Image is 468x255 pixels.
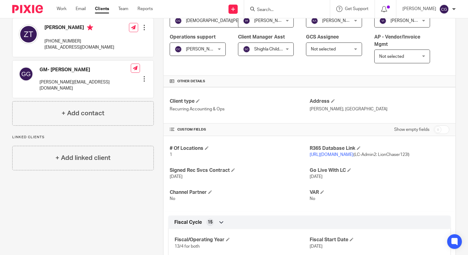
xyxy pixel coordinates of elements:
p: [EMAIL_ADDRESS][DOMAIN_NAME] [44,44,114,50]
p: [PERSON_NAME][EMAIL_ADDRESS][DOMAIN_NAME] [40,79,131,92]
span: Operations support [170,35,216,39]
img: svg%3E [175,17,182,24]
h4: R365 Database Link [310,145,449,152]
img: svg%3E [19,24,38,44]
h4: + Add linked client [55,153,111,163]
span: (LC-Admin2: LionChaser123!) [310,153,409,157]
h4: VAR [310,189,449,196]
span: GCS Assignee [306,35,339,39]
span: 15 [208,219,213,225]
span: Get Support [345,7,368,11]
a: Clients [95,6,109,12]
span: 1 [170,153,172,157]
h4: CUSTOM FIELDS [170,127,309,132]
img: svg%3E [175,46,182,53]
h4: Go Live With LC [310,167,449,174]
span: [PERSON_NAME] [186,47,220,51]
img: svg%3E [311,17,318,24]
h4: Client type [170,98,309,105]
label: Show empty fields [394,127,429,133]
i: Primary [87,24,93,31]
h4: Signed Rec Svcs Contract [170,167,309,174]
img: svg%3E [243,17,250,24]
h4: # Of Locations [170,145,309,152]
span: [PERSON_NAME] [322,19,356,23]
span: [DATE] [170,175,183,179]
span: [DATE] [310,244,323,249]
input: Search [256,7,311,13]
p: [PERSON_NAME] [402,6,436,12]
img: svg%3E [243,46,250,53]
span: [DATE] [310,175,323,179]
h4: [PERSON_NAME] [44,24,114,32]
span: Not selected [379,54,404,59]
span: Other details [177,79,205,84]
span: [PERSON_NAME] [254,19,288,23]
span: No [310,197,315,201]
a: Work [57,6,66,12]
span: [PERSON_NAME] [391,19,424,23]
h4: Address [310,98,449,105]
img: Pixie [12,5,43,13]
h4: Fiscal Start Date [310,237,444,243]
p: [PERSON_NAME], [GEOGRAPHIC_DATA] [310,106,449,112]
a: Email [76,6,86,12]
h4: GM- [PERSON_NAME] [40,67,131,73]
p: Linked clients [12,135,154,140]
h4: + Add contact [62,109,104,118]
h4: Channel Partner [170,189,309,196]
span: No [170,197,175,201]
img: svg%3E [19,67,33,81]
span: Fiscal Cycle [174,219,202,226]
span: Shighla Childers [254,47,285,51]
span: [DEMOGRAPHIC_DATA][PERSON_NAME] [186,19,266,23]
span: Client Manager Asst [238,35,285,39]
p: [PHONE_NUMBER] [44,38,114,44]
span: 13/4 for both [175,244,200,249]
a: Team [118,6,128,12]
a: Reports [138,6,153,12]
p: Recurring Accounting & Ops [170,106,309,112]
h4: Fiscal/Operating Year [175,237,309,243]
a: [URL][DOMAIN_NAME] [310,153,353,157]
img: svg%3E [439,4,449,14]
span: AP - Vendor/Invoice Mgmt [374,35,420,46]
img: svg%3E [379,17,387,24]
span: Not selected [311,47,336,51]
